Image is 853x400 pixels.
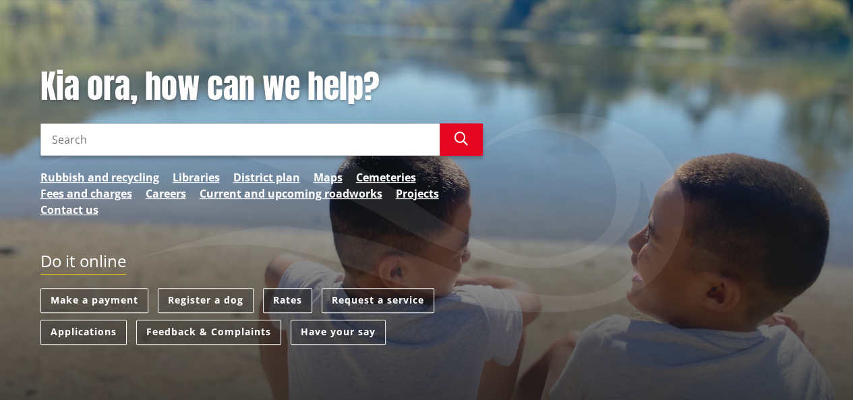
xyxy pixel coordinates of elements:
[291,320,386,345] a: Have your say
[146,185,186,202] a: Careers
[263,288,312,313] a: Rates
[40,288,148,313] a: Make a payment
[314,169,343,185] a: Maps
[200,185,382,202] a: Current and upcoming roadworks
[396,185,439,202] a: Projects
[322,288,434,313] a: Request a service
[40,202,98,218] a: Contact us
[40,320,127,345] a: Applications
[158,288,254,313] a: Register a dog
[40,169,159,185] a: Rubbish and recycling
[173,169,220,185] a: Libraries
[40,185,132,202] a: Fees and charges
[233,169,300,185] a: District plan
[356,169,416,185] a: Cemeteries
[40,123,440,156] input: Search input
[791,343,840,392] iframe: Messenger Launcher
[40,67,483,107] h1: Kia ora, how can we help?
[40,252,126,275] h2: Do it online
[136,320,281,345] a: Feedback & Complaints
